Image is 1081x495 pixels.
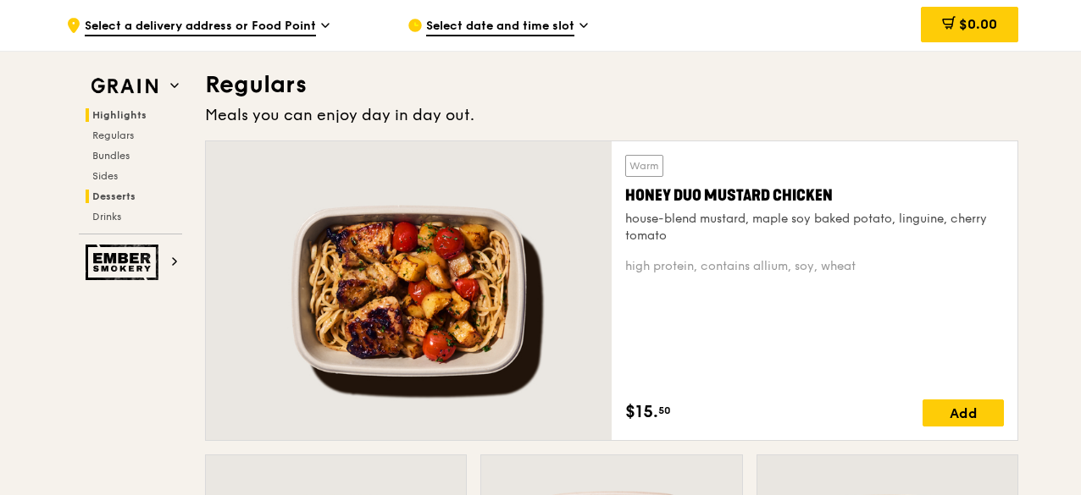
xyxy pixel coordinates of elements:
[959,16,997,32] span: $0.00
[86,71,164,102] img: Grain web logo
[205,69,1018,100] h3: Regulars
[426,18,574,36] span: Select date and time slot
[625,155,663,177] div: Warm
[92,109,147,121] span: Highlights
[92,150,130,162] span: Bundles
[92,170,118,182] span: Sides
[205,103,1018,127] div: Meals you can enjoy day in day out.
[92,190,136,202] span: Desserts
[92,129,134,141] span: Regulars
[923,399,1004,426] div: Add
[92,211,121,223] span: Drinks
[625,258,1004,275] div: high protein, contains allium, soy, wheat
[86,245,164,280] img: Ember Smokery web logo
[625,184,1004,207] div: Honey Duo Mustard Chicken
[85,18,316,36] span: Select a delivery address or Food Point
[625,399,658,425] span: $15.
[625,211,1004,245] div: house-blend mustard, maple soy baked potato, linguine, cherry tomato
[658,404,671,417] span: 50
